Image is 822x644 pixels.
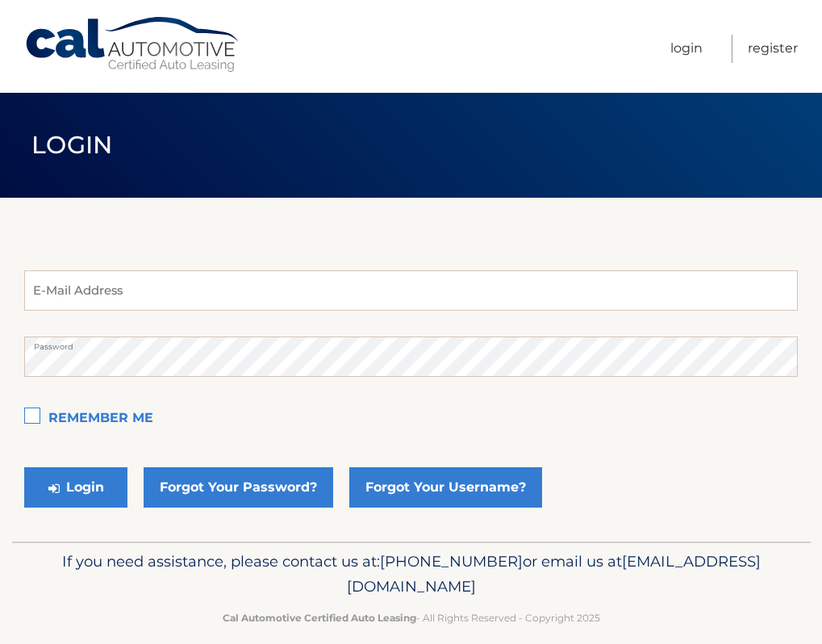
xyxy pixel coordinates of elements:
[223,612,416,624] strong: Cal Automotive Certified Auto Leasing
[380,552,523,571] span: [PHONE_NUMBER]
[144,467,333,508] a: Forgot Your Password?
[24,16,242,73] a: Cal Automotive
[24,403,798,435] label: Remember Me
[349,467,542,508] a: Forgot Your Username?
[24,337,798,349] label: Password
[24,270,798,311] input: E-Mail Address
[36,609,787,626] p: - All Rights Reserved - Copyright 2025
[670,35,703,63] a: Login
[36,549,787,600] p: If you need assistance, please contact us at: or email us at
[24,467,127,508] button: Login
[748,35,798,63] a: Register
[31,130,113,160] span: Login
